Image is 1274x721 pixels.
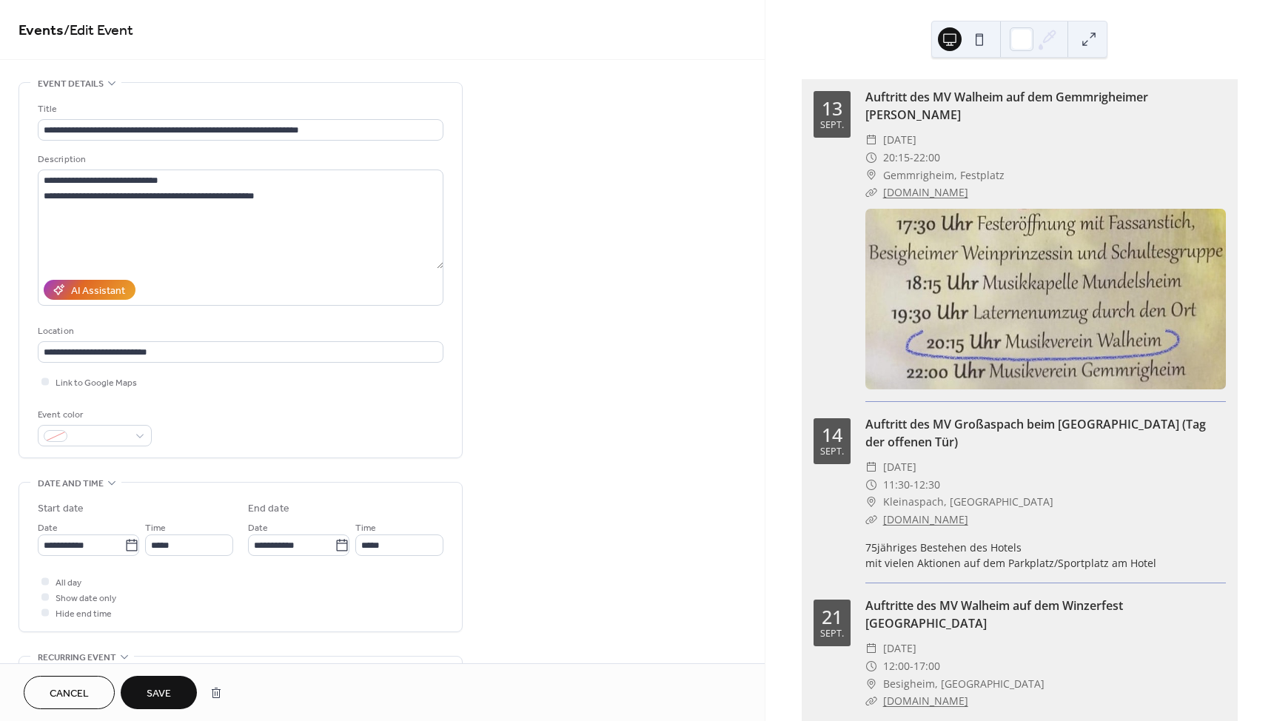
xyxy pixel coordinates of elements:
[38,407,149,423] div: Event color
[865,476,877,494] div: ​
[910,476,913,494] span: -
[865,149,877,167] div: ​
[38,520,58,536] span: Date
[820,447,844,457] div: Sept.
[883,167,1005,184] span: Gemmrigheim, Festplatz
[56,606,112,622] span: Hide end time
[56,575,81,591] span: All day
[56,375,137,391] span: Link to Google Maps
[865,640,877,657] div: ​
[883,640,916,657] span: [DATE]
[910,149,913,167] span: -
[145,520,166,536] span: Time
[865,458,877,476] div: ​
[865,692,877,710] div: ​
[883,149,910,167] span: 20:15
[883,657,910,675] span: 12:00
[822,608,842,626] div: 21
[38,501,84,517] div: Start date
[38,101,440,117] div: Title
[865,89,1148,123] a: Auftritt des MV Walheim auf dem Gemmrigheimer [PERSON_NAME]
[883,185,968,199] a: [DOMAIN_NAME]
[865,511,877,529] div: ​
[71,284,125,299] div: AI Assistant
[865,540,1226,571] div: 75jähriges Bestehen des Hotels mit vielen Aktionen auf dem Parkplatz/Sportplatz am Hotel
[248,520,268,536] span: Date
[820,121,844,130] div: Sept.
[38,76,104,92] span: Event details
[883,493,1053,511] span: Kleinaspach, [GEOGRAPHIC_DATA]
[883,476,910,494] span: 11:30
[913,657,940,675] span: 17:00
[19,16,64,45] a: Events
[865,597,1123,631] a: Auftritte des MV Walheim auf dem Winzerfest [GEOGRAPHIC_DATA]
[820,629,844,639] div: Sept.
[38,323,440,339] div: Location
[865,131,877,149] div: ​
[883,131,916,149] span: [DATE]
[50,686,89,702] span: Cancel
[865,493,877,511] div: ​
[865,675,877,693] div: ​
[355,520,376,536] span: Time
[147,686,171,702] span: Save
[865,184,877,201] div: ​
[883,675,1045,693] span: Besigheim, [GEOGRAPHIC_DATA]
[38,152,440,167] div: Description
[248,501,289,517] div: End date
[822,99,842,118] div: 13
[865,167,877,184] div: ​
[822,426,842,444] div: 14
[64,16,133,45] span: / Edit Event
[56,591,116,606] span: Show date only
[883,512,968,526] a: [DOMAIN_NAME]
[913,149,940,167] span: 22:00
[44,280,135,300] button: AI Assistant
[865,657,877,675] div: ​
[910,657,913,675] span: -
[38,650,116,665] span: Recurring event
[865,416,1206,450] a: Auftritt des MV Großaspach beim [GEOGRAPHIC_DATA] (Tag der offenen Tür)
[38,476,104,492] span: Date and time
[121,676,197,709] button: Save
[883,458,916,476] span: [DATE]
[913,476,940,494] span: 12:30
[883,694,968,708] a: [DOMAIN_NAME]
[24,676,115,709] button: Cancel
